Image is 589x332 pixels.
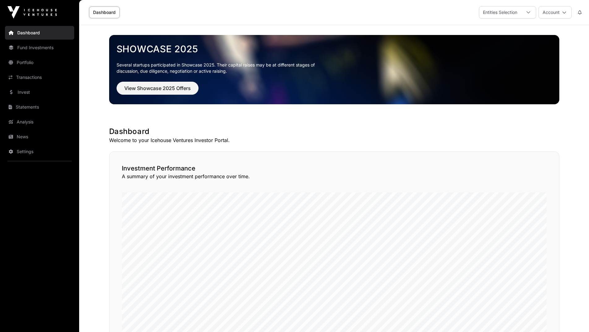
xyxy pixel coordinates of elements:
[5,41,74,54] a: Fund Investments
[7,6,57,19] img: Icehouse Ventures Logo
[117,82,198,95] button: View Showcase 2025 Offers
[89,6,120,18] a: Dashboard
[479,6,521,18] div: Entities Selection
[5,100,74,114] a: Statements
[5,85,74,99] a: Invest
[5,71,74,84] a: Transactions
[5,145,74,158] a: Settings
[122,173,547,180] p: A summary of your investment performance over time.
[5,115,74,129] a: Analysis
[109,35,559,104] img: Showcase 2025
[5,56,74,69] a: Portfolio
[539,6,572,19] button: Account
[117,88,198,94] a: View Showcase 2025 Offers
[117,62,324,74] p: Several startups participated in Showcase 2025. Their capital raises may be at different stages o...
[5,26,74,40] a: Dashboard
[109,136,559,144] p: Welcome to your Icehouse Ventures Investor Portal.
[124,84,191,92] span: View Showcase 2025 Offers
[109,127,559,136] h1: Dashboard
[117,43,552,54] a: Showcase 2025
[558,302,589,332] iframe: Chat Widget
[5,130,74,144] a: News
[122,164,547,173] h2: Investment Performance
